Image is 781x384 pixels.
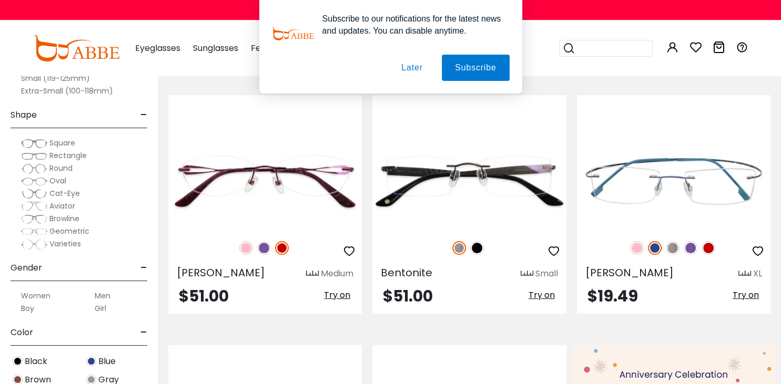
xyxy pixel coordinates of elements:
span: Oval [49,175,66,186]
div: Small [535,267,558,280]
span: Gender [11,255,42,281]
span: [PERSON_NAME] [585,265,674,280]
span: Geometric [49,226,89,236]
img: Pink [239,241,253,255]
img: Black [13,356,23,366]
span: Cat-Eye [49,188,80,199]
div: XL [753,267,762,280]
span: Round [49,163,73,173]
img: Purple [684,241,697,255]
span: $19.49 [587,285,638,307]
span: Square [49,138,75,148]
img: Oval.png [21,176,47,186]
img: Gun Bentonite - Titanium ,Adjust Nose Pads [372,133,566,230]
label: Boy [21,302,34,315]
span: Aviator [49,201,75,211]
img: Red [702,241,715,255]
span: Black [25,355,47,368]
img: notification icon [272,13,314,55]
span: $51.00 [383,285,433,307]
div: Subscribe to our notifications for the latest news and updates. You can disable anytime. [314,13,510,37]
span: - [140,102,147,128]
span: Shape [11,102,37,128]
img: Blue Olivia - Memory,Metal ,Adjust Nose Pads [577,133,770,230]
img: Round.png [21,163,47,174]
span: Browline [49,213,79,224]
button: Try on [525,288,558,302]
span: - [140,320,147,345]
div: Medium [321,267,353,280]
img: Blue [86,356,96,366]
span: Color [11,320,33,345]
span: Try on [529,289,555,301]
img: Purple [257,241,271,255]
img: size ruler [738,270,751,278]
img: Cat-Eye.png [21,189,47,199]
img: Black [470,241,484,255]
img: size ruler [521,270,533,278]
span: [PERSON_NAME] [177,265,265,280]
img: Rectangle.png [21,151,47,161]
button: Later [388,55,435,81]
img: Red Emma - Titanium ,Adjust Nose Pads [168,133,362,230]
button: Try on [729,288,762,302]
span: - [140,255,147,281]
img: Aviator.png [21,201,47,212]
span: Try on [733,289,759,301]
label: Girl [95,302,106,315]
button: Subscribe [442,55,509,81]
button: Try on [321,288,353,302]
img: Gun [666,241,679,255]
img: Pink [630,241,644,255]
label: Women [21,289,50,302]
img: Blue [648,241,662,255]
label: Men [95,289,110,302]
span: Try on [324,289,350,301]
img: Browline.png [21,214,47,224]
img: size ruler [306,270,319,278]
span: Varieties [49,238,81,249]
img: Square.png [21,138,47,149]
span: Blue [98,355,116,368]
img: Red [275,241,289,255]
span: Rectangle [49,150,87,161]
img: Varieties.png [21,239,47,250]
span: Bentonite [381,265,432,280]
span: $51.00 [179,285,229,307]
img: Gun [452,241,466,255]
img: Geometric.png [21,226,47,237]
